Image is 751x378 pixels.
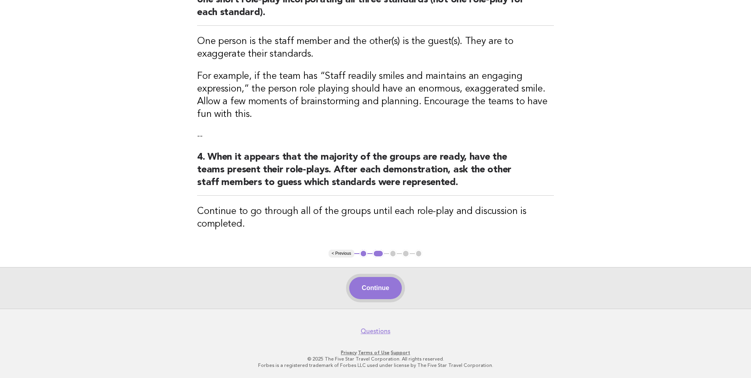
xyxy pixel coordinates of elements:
p: Forbes is a registered trademark of Forbes LLC used under license by The Five Star Travel Corpora... [133,362,618,368]
h3: One person is the staff member and the other(s) is the guest(s). They are to exaggerate their sta... [197,35,554,61]
button: < Previous [329,250,354,258]
h3: Continue to go through all of the groups until each role-play and discussion is completed. [197,205,554,231]
p: · · [133,349,618,356]
h2: 4. When it appears that the majority of the groups are ready, have the teams present their role-p... [197,151,554,196]
a: Questions [361,327,390,335]
button: 1 [359,250,367,258]
p: -- [197,130,554,141]
a: Privacy [341,350,357,355]
button: Continue [349,277,402,299]
a: Terms of Use [358,350,390,355]
h3: For example, if the team has “Staff readily smiles and maintains an engaging expression,” the per... [197,70,554,121]
a: Support [391,350,410,355]
button: 2 [373,250,384,258]
p: © 2025 The Five Star Travel Corporation. All rights reserved. [133,356,618,362]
